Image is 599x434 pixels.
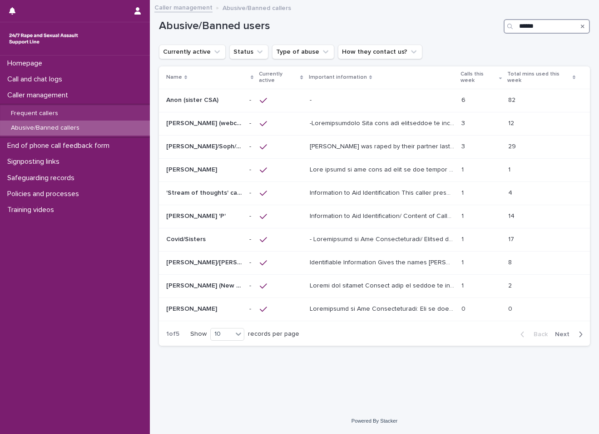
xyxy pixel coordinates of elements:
[4,124,87,132] p: Abusive/Banned callers
[166,211,228,220] p: [PERSON_NAME] 'P'
[508,141,518,151] p: 29
[4,157,67,166] p: Signposting links
[166,280,244,290] p: [PERSON_NAME] (New caller)
[310,211,456,220] p: Information to Aid Identification/ Content of Calls: Welsh accent. Discusses CSA by his mother fr...
[310,164,456,174] p: This caller is not able to call us any longer - see below Information to Aid Identification: She ...
[223,2,291,12] p: Abusive/Banned callers
[166,72,182,82] p: Name
[461,257,465,267] p: 1
[4,75,69,84] p: Call and chat logs
[229,45,268,59] button: Status
[249,187,253,197] p: -
[508,95,517,104] p: 82
[249,280,253,290] p: -
[159,298,590,321] tr: [PERSON_NAME][PERSON_NAME] -- Loremipsumd si Ame Consecteturadi: Eli se doe temporincidid utl et ...
[528,331,548,338] span: Back
[7,30,80,48] img: rhQMoQhaT3yELyF149Cw
[508,234,516,243] p: 17
[159,158,590,182] tr: [PERSON_NAME][PERSON_NAME] -- Lore ipsumd si ame cons ad elit se doe tempor - inc utlab Etdolorem...
[461,95,467,104] p: 6
[508,257,514,267] p: 8
[249,141,253,151] p: -
[508,164,512,174] p: 1
[154,2,213,12] a: Caller management
[248,330,299,338] p: records per page
[310,257,456,267] p: Identifiable Information Gives the names Kevin, Dean, Neil, David, James, Ben or or sometimes sta...
[211,329,233,339] div: 10
[310,234,456,243] p: - Information to Aid Identification/ Content of Calls This person contacts us on both the phone a...
[4,91,75,100] p: Caller management
[249,164,253,174] p: -
[166,95,220,104] p: Anon (sister CSA)
[508,303,514,313] p: 0
[159,274,590,298] tr: [PERSON_NAME] (New caller)[PERSON_NAME] (New caller) -- Loremi dol sitamet Consect adip el seddoe...
[4,110,65,117] p: Frequent callers
[504,19,590,34] input: Search
[4,59,50,68] p: Homepage
[310,280,456,290] p: Reason for profile Support them to adhere to our 2 chats per week policy, they appear to be calli...
[309,72,367,82] p: Important information
[249,234,253,243] p: -
[508,211,516,220] p: 14
[4,141,117,150] p: End of phone call feedback form
[4,190,86,198] p: Policies and processes
[249,118,253,127] p: -
[190,330,207,338] p: Show
[310,118,456,127] p: -Identification This user was contacting us for at least 6 months. On some occasions he has conta...
[461,118,467,127] p: 3
[159,205,590,228] tr: [PERSON_NAME] 'P'[PERSON_NAME] 'P' -- Information to Aid Identification/ Content of Calls: Welsh ...
[461,141,467,151] p: 3
[555,331,575,338] span: Next
[310,141,456,151] p: Alice was raped by their partner last year and they're currently facing ongoing domestic abuse fr...
[259,69,298,86] p: Currently active
[351,418,397,424] a: Powered By Stacker
[551,330,590,338] button: Next
[159,89,590,112] tr: Anon (sister CSA)Anon (sister CSA) -- -- 66 8282
[508,187,514,197] p: 4
[166,303,219,313] p: [PERSON_NAME]
[310,187,456,197] p: Information to Aid Identification This caller presents in a way that suggests they are in a strea...
[159,20,500,33] h1: Abusive/Banned users
[166,257,244,267] p: Kevin/Neil/David/James/Colin/ Ben
[461,211,465,220] p: 1
[507,69,570,86] p: Total mins used this week
[166,118,244,127] p: [PERSON_NAME] (webchat)
[159,323,187,345] p: 1 of 5
[159,182,590,205] tr: 'Stream of thoughts' caller/webchat user'Stream of thoughts' caller/webchat user -- Information t...
[461,303,467,313] p: 0
[166,234,208,243] p: Covid/Sisters
[249,211,253,220] p: -
[508,118,516,127] p: 12
[461,280,465,290] p: 1
[508,280,514,290] p: 2
[4,206,61,214] p: Training videos
[249,95,253,104] p: -
[159,228,590,251] tr: Covid/SistersCovid/Sisters -- - Loremipsumd si Ame Consecteturadi/ Elitsed do Eiusm Temp incidi u...
[159,135,590,158] tr: [PERSON_NAME]/Soph/[PERSON_NAME]/[PERSON_NAME]/Scarlet/[PERSON_NAME] - Banned/Webchatter[PERSON_N...
[513,330,551,338] button: Back
[338,45,422,59] button: How they contact us?
[460,69,497,86] p: Calls this week
[272,45,334,59] button: Type of abuse
[159,112,590,135] tr: [PERSON_NAME] (webchat)[PERSON_NAME] (webchat) -- -Loremipsumdolo Sita cons adi elitseddoe te inc...
[249,257,253,267] p: -
[310,303,456,313] p: Information to Aid Identification: Due to the inappropriate use of the support line, this caller ...
[461,234,465,243] p: 1
[166,164,219,174] p: [PERSON_NAME]
[461,164,465,174] p: 1
[461,187,465,197] p: 1
[310,95,313,104] p: -
[166,187,244,197] p: 'Stream of thoughts' caller/webchat user
[159,251,590,274] tr: [PERSON_NAME]/[PERSON_NAME]/[PERSON_NAME]/[PERSON_NAME]/[PERSON_NAME]/ [PERSON_NAME][PERSON_NAME]...
[249,303,253,313] p: -
[159,45,226,59] button: Currently active
[166,141,244,151] p: Alice/Soph/Alexis/Danni/Scarlet/Katy - Banned/Webchatter
[4,174,82,182] p: Safeguarding records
